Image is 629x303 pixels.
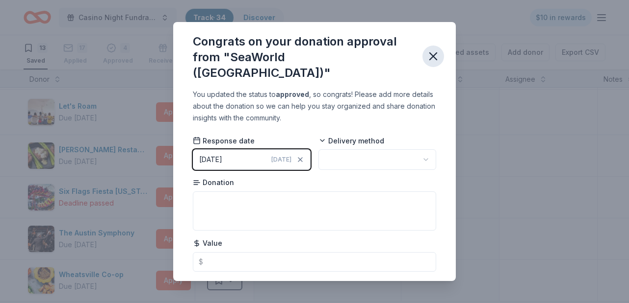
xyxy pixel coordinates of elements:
b: approved [276,90,309,98]
span: Donation [193,178,234,187]
div: Congrats on your donation approval from "SeaWorld ([GEOGRAPHIC_DATA])" [193,34,415,81]
span: Delivery method [318,136,384,146]
div: [DATE] [199,154,222,165]
span: Response date [193,136,255,146]
span: [DATE] [271,156,291,163]
span: Value [193,238,222,248]
div: You updated the status to , so congrats! Please add more details about the donation so we can hel... [193,89,436,124]
button: [DATE][DATE] [193,149,311,170]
